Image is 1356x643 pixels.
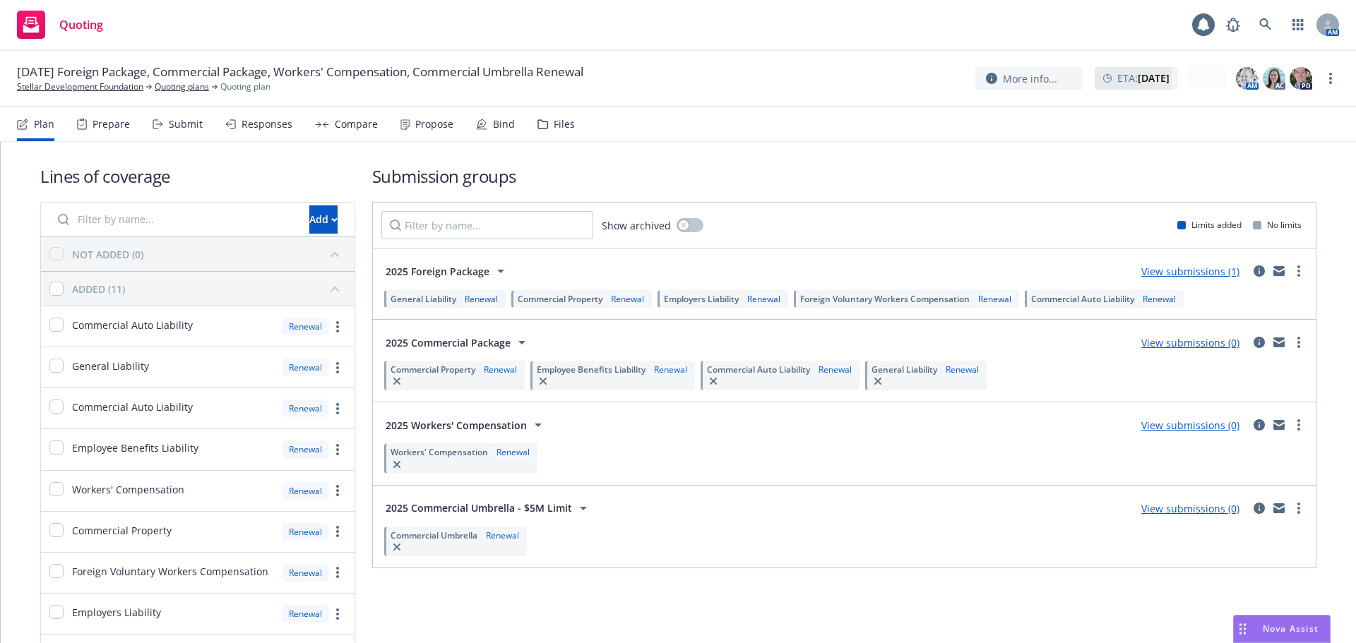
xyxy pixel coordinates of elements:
div: Responses [242,119,292,130]
div: Renewal [943,363,982,375]
img: photo [1290,67,1312,90]
div: Files [554,119,575,130]
button: 2025 Foreign Package [381,257,513,285]
span: 2025 Commercial Package [386,335,511,350]
span: Commercial Property [72,523,172,538]
a: View submissions (0) [1141,502,1239,515]
div: ADDED (11) [72,282,125,296]
span: Commercial Auto Liability [707,363,810,375]
a: Quoting [11,5,109,44]
div: No limits [1253,219,1302,231]
a: Search [1251,11,1280,39]
button: 2025 Commercial Umbrella - $5M Limit [381,494,596,522]
div: Renewal [651,363,690,375]
a: more [329,318,346,335]
span: Employee Benefits Liability [537,363,646,375]
span: Foreign Voluntary Workers Compensation [72,564,268,579]
a: View submissions (0) [1141,336,1239,349]
span: General Liability [72,359,149,373]
span: Commercial Property [518,293,602,305]
a: circleInformation [1251,416,1268,433]
div: Renewal [282,399,329,417]
div: Renewal [282,564,329,582]
div: Renewal [462,293,501,305]
a: more [329,359,346,376]
span: Commercial Auto Liability [1031,293,1134,305]
span: Employee Benefits Liability [72,440,198,455]
button: 2025 Workers' Compensation [381,411,551,439]
a: more [1290,416,1307,433]
div: Renewal [282,605,329,623]
a: more [329,606,346,623]
a: View submissions (1) [1141,265,1239,278]
div: Renewal [282,359,329,376]
span: Commercial Property [391,363,475,375]
div: Prepare [93,119,130,130]
a: mail [1271,416,1287,433]
span: General Liability [872,363,937,375]
a: more [1290,500,1307,517]
div: NOT ADDED (0) [72,247,143,262]
a: more [329,523,346,540]
div: Renewal [481,363,520,375]
span: Workers' Compensation [391,446,488,458]
span: Foreign Voluntary Workers Compensation [800,293,970,305]
a: mail [1271,263,1287,280]
div: Renewal [282,523,329,541]
div: Renewal [483,529,522,541]
h1: Submission groups [372,164,1316,188]
h1: Lines of coverage [40,164,355,188]
span: Commercial Umbrella [391,529,477,541]
div: Renewal [975,293,1014,305]
a: circleInformation [1251,334,1268,351]
div: Limits added [1177,219,1242,231]
span: Workers' Compensation [72,482,184,497]
span: Employers Liability [664,293,739,305]
img: photo [1236,67,1259,90]
span: Quoting plan [220,80,270,93]
span: More info... [1003,71,1057,86]
span: General Liability [391,293,456,305]
a: more [329,441,346,458]
a: more [329,482,346,499]
span: 2025 Workers' Compensation [386,418,527,433]
button: ADDED (11) [72,277,346,300]
a: circleInformation [1251,263,1268,280]
button: 2025 Commercial Package [381,328,535,356]
div: Renewal [282,318,329,335]
input: Filter by name... [381,211,593,239]
a: more [1290,263,1307,280]
button: Nova Assist [1233,615,1331,643]
a: Quoting plans [155,80,209,93]
span: Quoting [59,19,103,30]
div: Plan [34,119,54,130]
span: Show archived [602,218,671,233]
a: Stellar Development Foundation [17,80,143,93]
a: View submissions (0) [1141,419,1239,432]
div: Renewal [744,293,783,305]
span: [DATE] Foreign Package, Commercial Package, Workers' Compensation, Commercial Umbrella Renewal [17,64,583,80]
a: Switch app [1284,11,1312,39]
a: more [329,400,346,417]
a: more [329,564,346,581]
strong: [DATE] [1138,71,1170,85]
div: Renewal [608,293,647,305]
div: Add [309,206,338,233]
a: mail [1271,500,1287,517]
span: Commercial Auto Liability [72,318,193,332]
div: Renewal [494,446,533,458]
input: Filter by name... [49,205,301,234]
span: Nova Assist [1263,623,1319,635]
a: circleInformation [1251,500,1268,517]
a: more [1290,334,1307,351]
div: Bind [493,119,515,130]
div: Propose [415,119,453,130]
span: ETA : [1117,71,1170,85]
button: NOT ADDED (0) [72,243,346,265]
button: Add [309,205,338,234]
div: Drag to move [1234,615,1251,642]
span: Commercial Auto Liability [72,399,193,414]
a: more [1322,70,1339,87]
div: Renewal [1140,293,1179,305]
a: Report a Bug [1219,11,1247,39]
